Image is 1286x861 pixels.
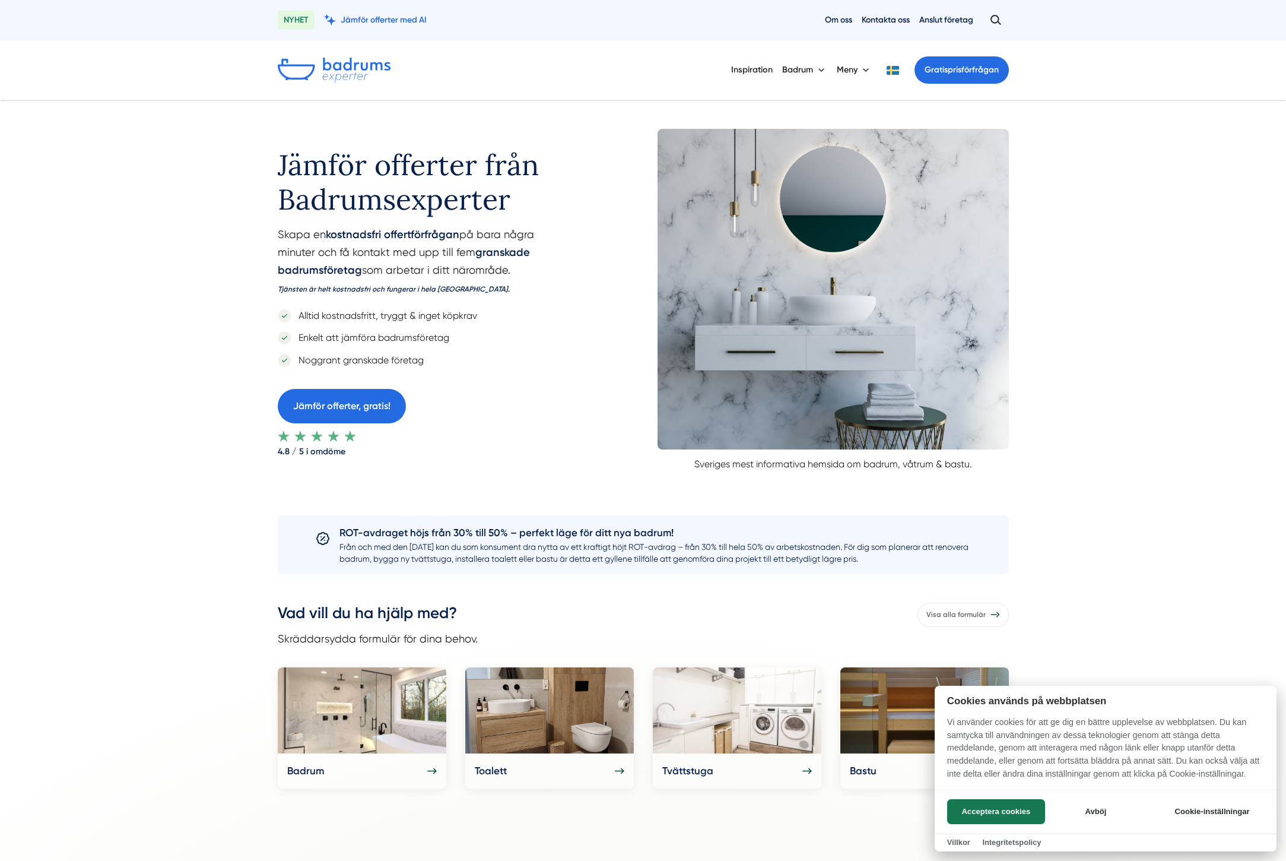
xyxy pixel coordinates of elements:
[1049,799,1143,824] button: Avböj
[935,695,1277,707] h2: Cookies används på webbplatsen
[947,799,1045,824] button: Acceptera cookies
[1160,799,1264,824] button: Cookie-inställningar
[935,716,1277,789] p: Vi använder cookies för att ge dig en bättre upplevelse av webbplatsen. Du kan samtycka till anvä...
[947,838,970,847] a: Villkor
[982,838,1041,847] a: Integritetspolicy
